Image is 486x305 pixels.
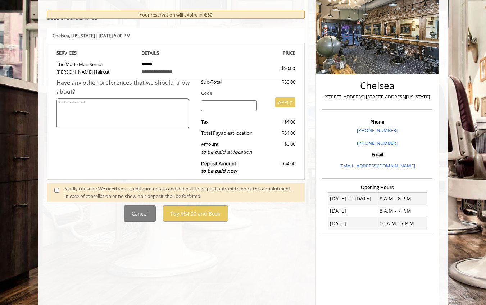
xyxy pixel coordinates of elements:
h3: Email [324,152,431,157]
th: PRICE [216,49,296,57]
div: Code [196,89,295,97]
button: Cancel [124,205,156,222]
td: 8 A.M - 7 P.M [377,205,427,217]
td: 10 A.M - 7 P.M [377,217,427,230]
div: $0.00 [262,140,295,156]
h2: Chelsea [324,80,431,91]
button: Pay $54.00 and Book [163,205,228,222]
div: Total Payable [196,129,262,137]
td: [DATE] To [DATE] [328,193,377,205]
div: $54.00 [262,129,295,137]
a: [PHONE_NUMBER] [357,127,398,134]
div: Have any other preferences that we should know about? [56,78,196,97]
button: APPLY [275,97,295,107]
span: , [US_STATE] [69,32,95,39]
b: Deposit Amount [201,160,237,175]
div: $54.00 [262,160,295,175]
div: to be paid at location [201,148,257,156]
div: Amount [196,140,262,156]
td: [DATE] [328,217,377,230]
th: SERVICE [56,49,136,57]
div: $50.00 [262,78,295,86]
div: Sub-Total [196,78,262,86]
span: at location [230,130,253,136]
div: $50.00 [255,65,295,72]
div: $4.00 [262,118,295,126]
div: Your reservation will expire in 4:52 [47,11,305,19]
td: [DATE] [328,205,377,217]
h3: Opening Hours [322,185,432,190]
b: Chelsea | [DATE] 6:00 PM [53,32,131,39]
span: to be paid now [201,167,237,174]
p: [STREET_ADDRESS],[STREET_ADDRESS][US_STATE] [324,93,431,101]
h3: Phone [324,119,431,124]
a: [EMAIL_ADDRESS][DOMAIN_NAME] [339,162,415,169]
span: S [74,50,77,56]
div: Kindly consent: We need your credit card details and deposit to be paid upfront to book this appo... [64,185,297,200]
div: Tax [196,118,262,126]
td: The Made Man Senior [PERSON_NAME] Haircut [56,57,136,78]
h3: SELECTED SERVICE [47,15,305,21]
a: [PHONE_NUMBER] [357,140,398,146]
th: DETAILS [136,49,216,57]
td: 8 A.M - 8 P.M [377,193,427,205]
